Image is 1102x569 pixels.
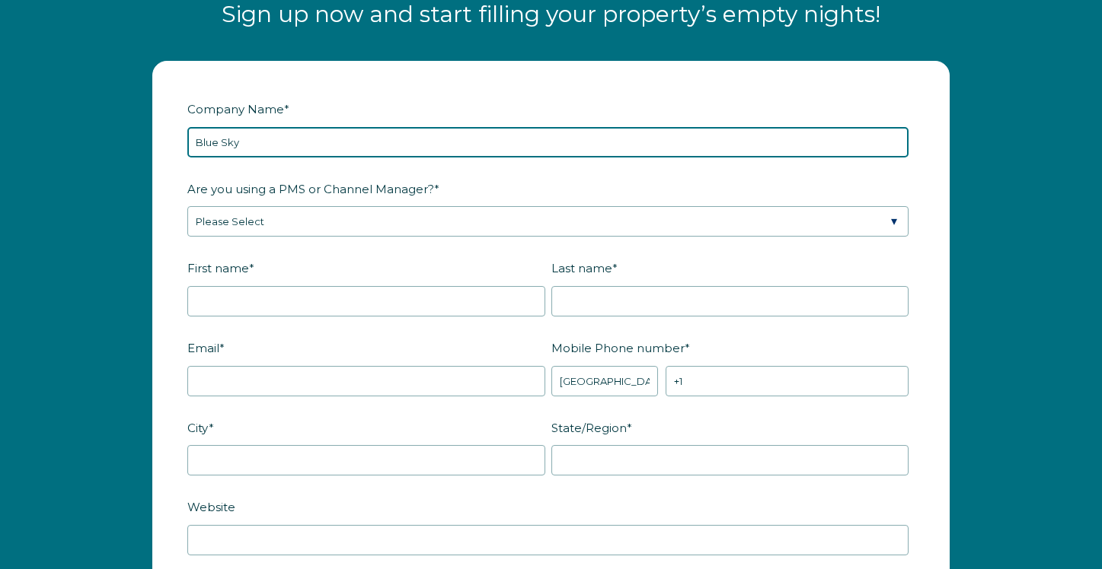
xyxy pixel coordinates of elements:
[551,336,685,360] span: Mobile Phone number
[187,97,284,121] span: Company Name
[187,256,249,280] span: First name
[187,495,235,519] span: Website
[187,177,434,201] span: Are you using a PMS or Channel Manager?
[551,256,612,280] span: Last name
[187,416,209,440] span: City
[187,336,219,360] span: Email
[551,416,627,440] span: State/Region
